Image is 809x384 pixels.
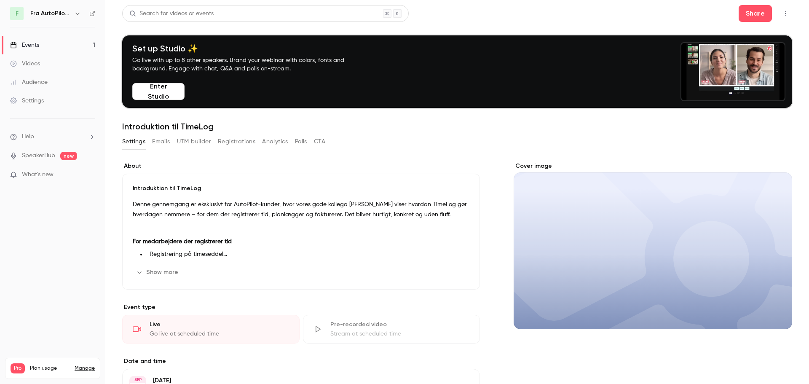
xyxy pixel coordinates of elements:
div: Pre-recorded videoStream at scheduled time [303,315,480,344]
div: SEP [130,377,145,383]
button: Share [739,5,772,22]
div: Stream at scheduled time [330,330,470,338]
div: Videos [10,59,40,68]
span: What's new [22,170,54,179]
div: Pre-recorded video [330,320,470,329]
p: Go live with up to 8 other speakers. Brand your webinar with colors, fonts and background. Engage... [132,56,364,73]
button: Settings [122,135,145,148]
span: Pro [11,363,25,373]
button: Show more [133,266,183,279]
span: new [60,152,77,160]
li: Registrering på timeseddel [146,250,469,259]
button: Analytics [262,135,288,148]
p: Event type [122,303,480,311]
div: Search for videos or events [129,9,214,18]
button: Polls [295,135,307,148]
button: Registrations [218,135,255,148]
div: LiveGo live at scheduled time [122,315,300,344]
a: SpeakerHub [22,151,55,160]
span: Help [22,132,34,141]
span: Plan usage [30,365,70,372]
h4: Set up Studio ✨ [132,43,364,54]
strong: For medarbejdere der registrerer tid [133,239,232,244]
button: Enter Studio [132,83,185,100]
p: Denne gennemgang er eksklusivt for AutoPilot-kunder, hvor vores gode kollega [PERSON_NAME] viser ... [133,199,469,220]
section: Cover image [514,162,792,329]
button: CTA [314,135,325,148]
span: F [16,9,19,18]
p: Introduktion til TimeLog [133,184,469,193]
div: Events [10,41,39,49]
li: help-dropdown-opener [10,132,95,141]
label: Date and time [122,357,480,365]
a: Manage [75,365,95,372]
div: Settings [10,97,44,105]
label: Cover image [514,162,792,170]
div: Live [150,320,289,329]
button: Emails [152,135,170,148]
h1: Introduktion til TimeLog [122,121,792,132]
button: UTM builder [177,135,211,148]
div: Audience [10,78,48,86]
label: About [122,162,480,170]
h6: Fra AutoPilot til TimeLog [30,9,71,18]
div: Go live at scheduled time [150,330,289,338]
